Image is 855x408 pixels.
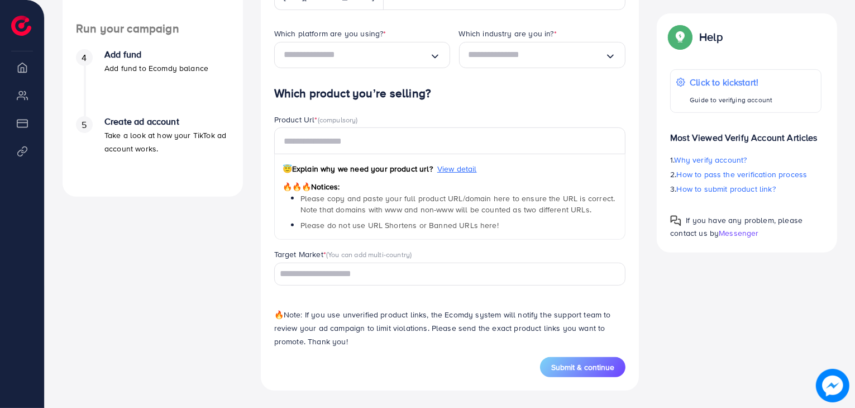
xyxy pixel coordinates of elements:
span: Notices: [283,181,340,192]
span: (You can add multi-country) [326,249,412,259]
img: image [816,369,849,402]
img: Popup guide [670,215,681,226]
p: Click to kickstart! [690,75,772,89]
div: Search for option [274,263,626,286]
li: Add fund [63,49,243,116]
img: logo [11,16,31,36]
span: Submit & continue [551,362,614,373]
div: Search for option [274,42,450,68]
input: Search for option [469,46,605,64]
p: 2. [670,168,821,181]
span: 😇 [283,163,292,174]
label: Which industry are you in? [459,28,557,39]
span: 🔥🔥🔥 [283,181,311,192]
button: Submit & continue [540,357,625,377]
p: Guide to verifying account [690,93,772,107]
label: Which platform are you using? [274,28,386,39]
span: 4 [82,51,87,64]
input: Search for option [276,265,612,283]
label: Product Url [274,114,358,125]
span: How to submit product link? [677,183,776,194]
h4: Add fund [104,49,208,60]
p: Note: If you use unverified product links, the Ecomdy system will notify the support team to revi... [274,308,626,348]
li: Create ad account [63,116,243,183]
span: 🔥 [274,309,284,320]
p: 3. [670,182,821,196]
p: Add fund to Ecomdy balance [104,61,208,75]
span: Why verify account? [675,154,747,165]
h4: Which product you’re selling? [274,87,626,101]
p: Most Viewed Verify Account Articles [670,122,821,144]
span: Please do not use URL Shortens or Banned URLs here! [300,220,499,231]
span: View detail [437,163,477,174]
span: Messenger [719,227,758,239]
span: (compulsory) [318,115,358,125]
img: Popup guide [670,27,690,47]
span: Please copy and paste your full product URL/domain here to ensure the URL is correct. Note that d... [300,193,615,215]
label: Target Market [274,249,412,260]
h4: Run your campaign [63,22,243,36]
span: 5 [82,118,87,131]
p: Take a look at how your TikTok ad account works. [104,129,230,155]
input: Search for option [284,46,429,64]
span: If you have any problem, please contact us by [670,215,803,239]
div: Search for option [459,42,626,68]
span: Explain why we need your product url? [283,163,433,174]
span: How to pass the verification process [677,169,808,180]
p: 1. [670,153,821,167]
h4: Create ad account [104,116,230,127]
p: Help [699,30,723,44]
